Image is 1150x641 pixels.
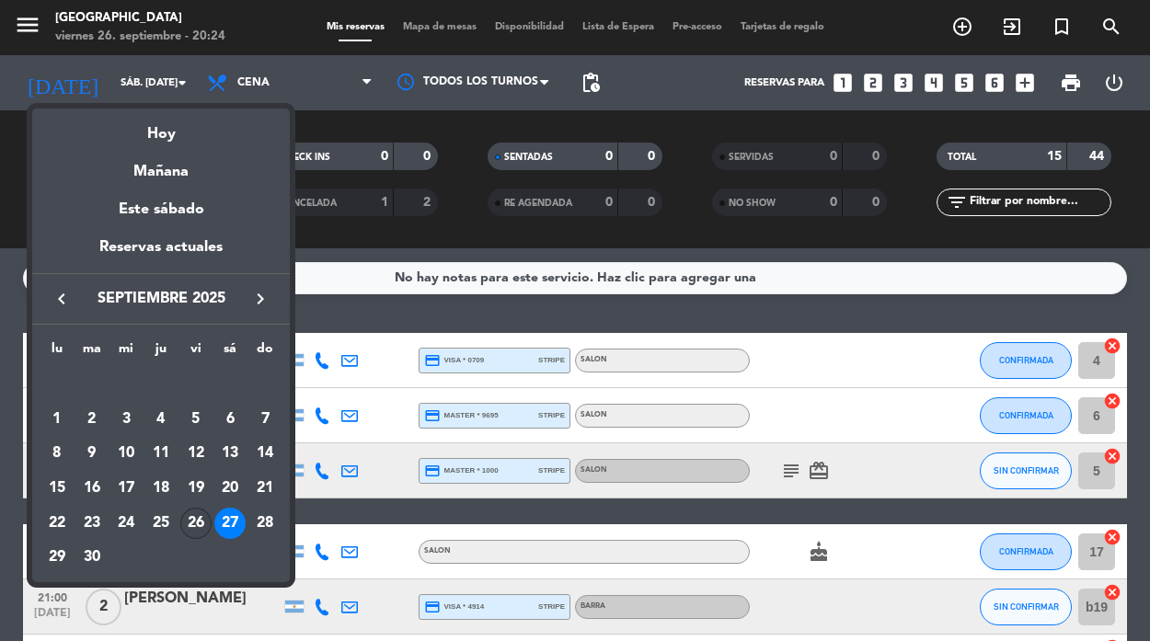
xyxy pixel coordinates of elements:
div: 29 [41,542,73,573]
td: 28 de septiembre de 2025 [247,506,282,541]
td: 8 de septiembre de 2025 [40,437,75,472]
div: Este sábado [32,184,290,235]
td: 19 de septiembre de 2025 [178,471,213,506]
div: Mañana [32,146,290,184]
div: 12 [180,438,212,469]
div: 30 [76,542,108,573]
td: 15 de septiembre de 2025 [40,471,75,506]
td: SEP. [40,367,282,402]
div: 16 [76,473,108,504]
td: 29 de septiembre de 2025 [40,541,75,576]
div: 22 [41,508,73,539]
td: 22 de septiembre de 2025 [40,506,75,541]
td: 17 de septiembre de 2025 [109,471,144,506]
div: 21 [249,473,281,504]
i: keyboard_arrow_left [51,288,73,310]
td: 11 de septiembre de 2025 [144,437,178,472]
th: sábado [213,338,248,367]
td: 16 de septiembre de 2025 [75,471,109,506]
td: 1 de septiembre de 2025 [40,402,75,437]
div: 25 [145,508,177,539]
td: 14 de septiembre de 2025 [247,437,282,472]
td: 23 de septiembre de 2025 [75,506,109,541]
td: 2 de septiembre de 2025 [75,402,109,437]
div: 20 [214,473,246,504]
th: jueves [144,338,178,367]
td: 7 de septiembre de 2025 [247,402,282,437]
div: 19 [180,473,212,504]
td: 20 de septiembre de 2025 [213,471,248,506]
td: 21 de septiembre de 2025 [247,471,282,506]
div: 15 [41,473,73,504]
div: 26 [180,508,212,539]
div: 9 [76,438,108,469]
div: 10 [110,438,142,469]
td: 12 de septiembre de 2025 [178,437,213,472]
td: 13 de septiembre de 2025 [213,437,248,472]
div: 13 [214,438,246,469]
div: 3 [110,404,142,435]
button: keyboard_arrow_right [244,287,277,311]
i: keyboard_arrow_right [249,288,271,310]
div: 18 [145,473,177,504]
div: 11 [145,438,177,469]
th: domingo [247,338,282,367]
div: 14 [249,438,281,469]
div: 1 [41,404,73,435]
td: 4 de septiembre de 2025 [144,402,178,437]
td: 3 de septiembre de 2025 [109,402,144,437]
div: 2 [76,404,108,435]
th: miércoles [109,338,144,367]
th: lunes [40,338,75,367]
td: 25 de septiembre de 2025 [144,506,178,541]
td: 18 de septiembre de 2025 [144,471,178,506]
div: Reservas actuales [32,235,290,273]
div: 17 [110,473,142,504]
div: 7 [249,404,281,435]
div: 4 [145,404,177,435]
td: 26 de septiembre de 2025 [178,506,213,541]
div: 23 [76,508,108,539]
td: 9 de septiembre de 2025 [75,437,109,472]
th: martes [75,338,109,367]
td: 27 de septiembre de 2025 [213,506,248,541]
div: 24 [110,508,142,539]
div: 6 [214,404,246,435]
th: viernes [178,338,213,367]
td: 5 de septiembre de 2025 [178,402,213,437]
div: 27 [214,508,246,539]
div: 5 [180,404,212,435]
div: 28 [249,508,281,539]
button: keyboard_arrow_left [45,287,78,311]
td: 24 de septiembre de 2025 [109,506,144,541]
td: 30 de septiembre de 2025 [75,541,109,576]
div: Hoy [32,109,290,146]
td: 10 de septiembre de 2025 [109,437,144,472]
div: 8 [41,438,73,469]
td: 6 de septiembre de 2025 [213,402,248,437]
span: septiembre 2025 [78,287,244,311]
